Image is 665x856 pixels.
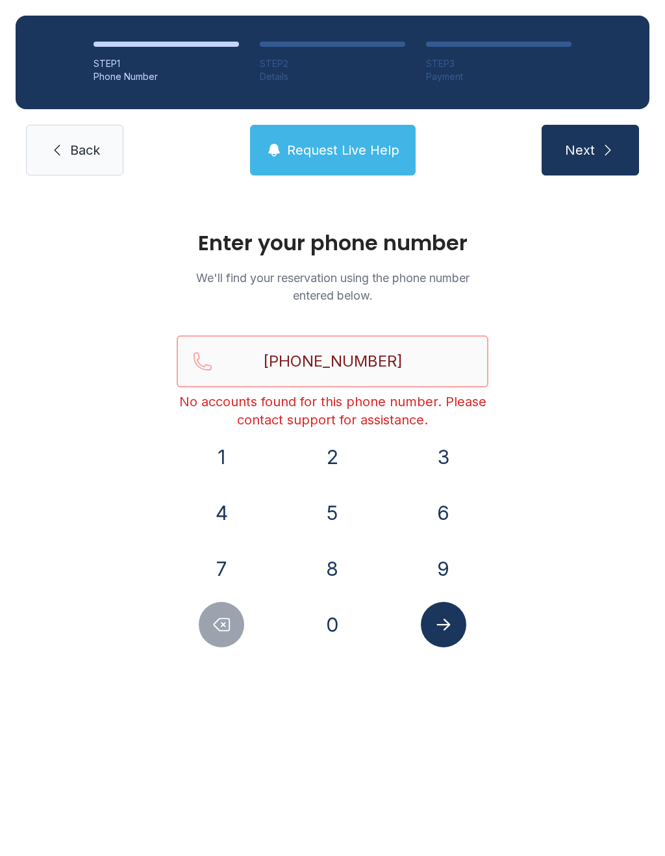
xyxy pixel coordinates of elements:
[199,602,244,647] button: Delete number
[177,335,488,387] input: Reservation phone number
[177,393,488,429] div: No accounts found for this phone number. Please contact support for assistance.
[421,546,466,591] button: 9
[177,233,488,253] h1: Enter your phone number
[426,70,571,83] div: Payment
[94,70,239,83] div: Phone Number
[199,434,244,480] button: 1
[565,141,595,159] span: Next
[426,57,571,70] div: STEP 3
[310,546,355,591] button: 8
[421,602,466,647] button: Submit lookup form
[260,57,405,70] div: STEP 2
[199,490,244,536] button: 4
[310,602,355,647] button: 0
[70,141,100,159] span: Back
[177,269,488,304] p: We'll find your reservation using the phone number entered below.
[310,490,355,536] button: 5
[421,490,466,536] button: 6
[421,434,466,480] button: 3
[260,70,405,83] div: Details
[94,57,239,70] div: STEP 1
[287,141,399,159] span: Request Live Help
[310,434,355,480] button: 2
[199,546,244,591] button: 7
